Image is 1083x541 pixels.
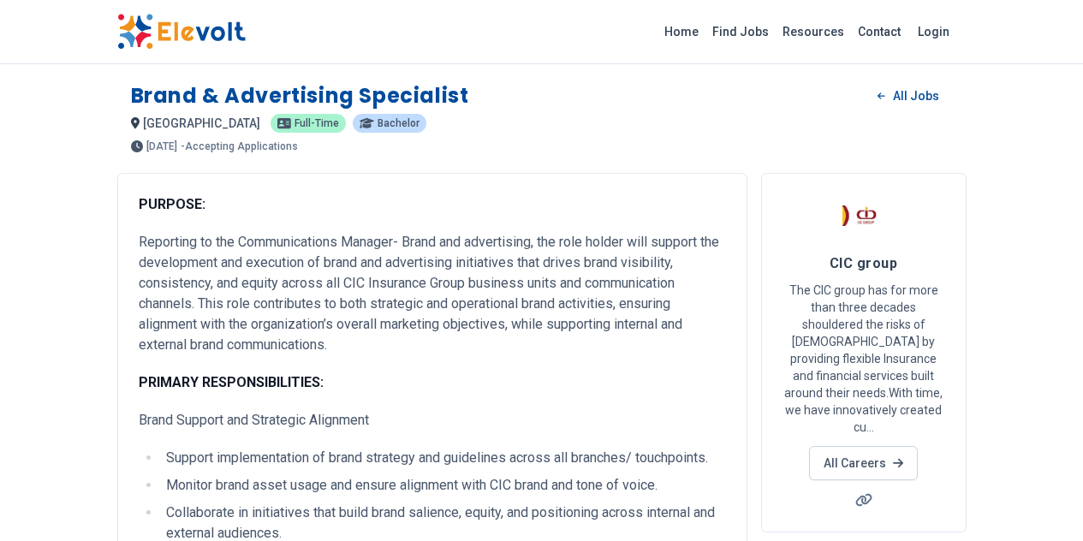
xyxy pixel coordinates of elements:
[658,18,705,45] a: Home
[161,448,726,468] li: Support implementation of brand strategy and guidelines across all branches/ touchpoints.
[907,15,960,49] a: Login
[997,459,1083,541] iframe: Chat Widget
[146,141,177,152] span: [DATE]
[830,255,897,271] span: CIC group
[378,118,420,128] span: Bachelor
[139,374,324,390] strong: PRIMARY RESPONSIBILITIES:
[131,82,469,110] h1: Brand & Advertising Specialist
[117,14,246,50] img: Elevolt
[851,18,907,45] a: Contact
[705,18,776,45] a: Find Jobs
[295,118,339,128] span: Full-time
[139,410,726,431] p: Brand Support and Strategic Alignment
[139,196,205,212] strong: PURPOSE:
[782,282,945,436] p: The CIC group has for more than three decades shouldered the risks of [DEMOGRAPHIC_DATA] by provi...
[181,141,298,152] p: - Accepting Applications
[809,446,918,480] a: All Careers
[842,194,885,237] img: CIC group
[139,232,726,355] p: Reporting to the Communications Manager- Brand and advertising, the role holder will support the ...
[776,18,851,45] a: Resources
[161,475,726,496] li: Monitor brand asset usage and ensure alignment with CIC brand and tone of voice.
[143,116,260,130] span: [GEOGRAPHIC_DATA]
[864,83,952,109] a: All Jobs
